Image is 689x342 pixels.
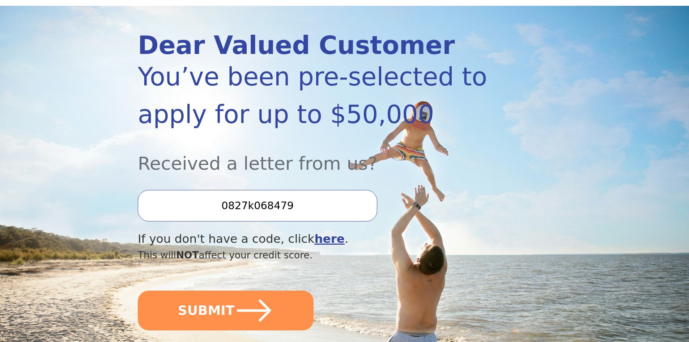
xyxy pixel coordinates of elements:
[138,291,314,330] button: SUBMIT
[138,230,489,248] div: If you don't have a code, click .
[138,58,489,133] div: You’ve been pre-selected to apply for up to $50,000
[176,249,199,261] span: NOT
[138,33,489,58] div: Dear Valued Customer
[138,190,377,221] input: Enter your Offer Code:
[314,232,345,246] a: here
[138,248,489,262] div: This will affect your credit score.
[138,133,489,177] div: Received a letter from us?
